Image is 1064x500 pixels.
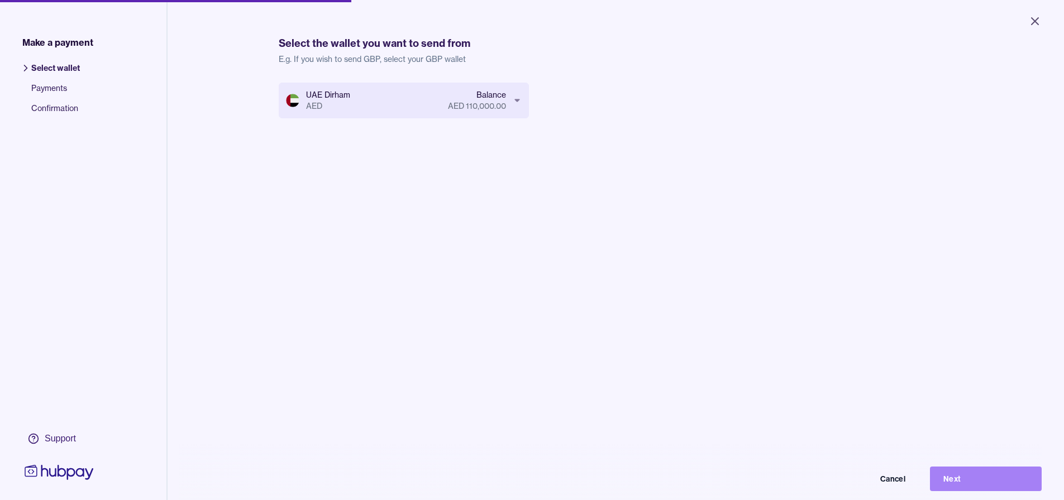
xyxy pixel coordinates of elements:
[31,103,80,123] span: Confirmation
[45,432,76,445] div: Support
[279,54,953,65] p: E.g. If you wish to send GBP, select your GBP wallet
[31,83,80,103] span: Payments
[22,427,96,450] a: Support
[1015,9,1055,33] button: Close
[279,36,953,51] h1: Select the wallet you want to send from
[22,36,93,49] span: Make a payment
[31,62,80,83] span: Select wallet
[807,467,919,491] button: Cancel
[930,467,1042,491] button: Next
